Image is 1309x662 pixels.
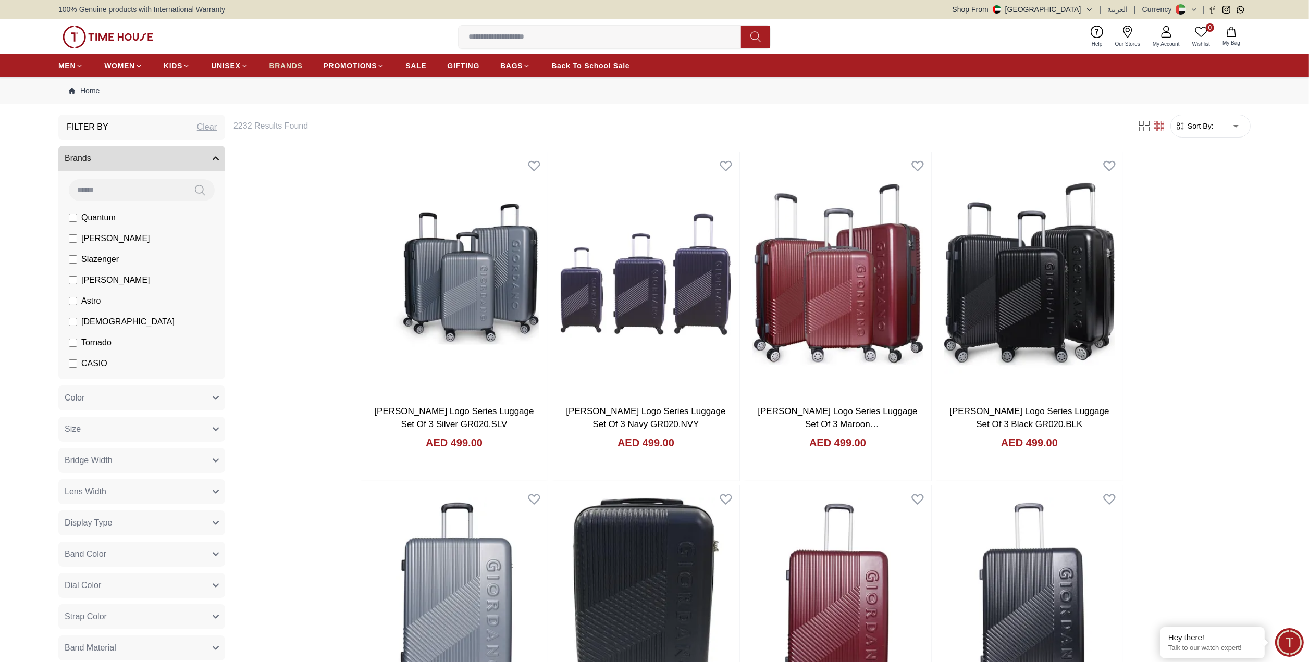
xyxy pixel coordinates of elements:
span: Quantum [81,211,116,224]
input: Astro [69,297,77,305]
span: SALE [405,60,426,71]
div: Clear [197,121,217,133]
span: BRANDS [269,60,303,71]
img: Giordano Logo Series Luggage Set Of 3 Navy GR020.NVY [552,152,739,396]
button: Dial Color [58,573,225,598]
span: 100% Genuine products with International Warranty [58,4,225,15]
span: Band Material [65,642,116,654]
a: UNISEX [211,56,248,75]
a: Instagram [1222,6,1230,14]
a: Our Stores [1109,23,1146,50]
a: GIFTING [447,56,479,75]
span: 0 [1206,23,1214,32]
h6: 2232 Results Found [233,120,1125,132]
span: My Bag [1218,39,1244,47]
span: Help [1088,40,1107,48]
button: Brands [58,146,225,171]
span: Tornado [81,336,112,349]
button: Band Color [58,542,225,567]
a: KIDS [164,56,190,75]
nav: Breadcrumb [58,77,1251,104]
div: Currency [1142,4,1176,15]
button: Size [58,417,225,442]
span: UNISEX [211,60,240,71]
span: | [1134,4,1136,15]
button: Strap Color [58,604,225,629]
span: Bridge Width [65,454,113,467]
span: [DEMOGRAPHIC_DATA] [81,316,175,328]
h4: AED 499.00 [1001,435,1058,450]
span: GIFTING [447,60,479,71]
h3: Filter By [67,121,108,133]
span: [PERSON_NAME] [81,274,150,286]
input: [DEMOGRAPHIC_DATA] [69,318,77,326]
span: Wishlist [1188,40,1214,48]
a: Facebook [1208,6,1216,14]
span: MEN [58,60,76,71]
button: Sort By: [1175,121,1214,131]
button: Bridge Width [58,448,225,473]
input: Tornado [69,339,77,347]
span: Dial Color [65,579,101,592]
span: Back To School Sale [551,60,629,71]
a: Back To School Sale [551,56,629,75]
a: [PERSON_NAME] Logo Series Luggage Set Of 3 Black GR020.BLK [949,406,1109,430]
button: Band Material [58,635,225,660]
a: Home [69,85,100,96]
img: Giordano Logo Series Luggage Set Of 3 Maroon GR020.MRN [744,152,931,396]
h4: AED 499.00 [809,435,866,450]
a: MEN [58,56,83,75]
button: Color [58,385,225,410]
span: Brands [65,152,91,165]
button: Lens Width [58,479,225,504]
img: Giordano Logo Series Luggage Set Of 3 Silver GR020.SLV [361,152,548,396]
button: Display Type [58,510,225,535]
span: Display Type [65,517,112,529]
img: Giordano Logo Series Luggage Set Of 3 Black GR020.BLK [936,152,1123,396]
button: العربية [1107,4,1128,15]
a: [PERSON_NAME] Logo Series Luggage Set Of 3 Maroon [MEDICAL_RECORD_NUMBER].MRN [758,406,917,443]
div: Chat Widget [1275,628,1304,657]
span: Astro [81,295,101,307]
span: Band Color [65,548,106,560]
img: ... [63,26,153,48]
span: Strap Color [65,610,107,623]
a: PROMOTIONS [324,56,385,75]
span: CITIZEN [81,378,114,391]
span: PROMOTIONS [324,60,377,71]
a: BRANDS [269,56,303,75]
a: SALE [405,56,426,75]
a: WOMEN [104,56,143,75]
span: BAGS [500,60,523,71]
button: My Bag [1216,24,1246,49]
div: Hey there! [1168,632,1257,643]
span: CASIO [81,357,107,370]
span: [PERSON_NAME] [81,232,150,245]
input: [PERSON_NAME] [69,234,77,243]
a: Whatsapp [1237,6,1244,14]
span: My Account [1149,40,1184,48]
a: 0Wishlist [1186,23,1216,50]
a: [PERSON_NAME] Logo Series Luggage Set Of 3 Navy GR020.NVY [566,406,725,430]
input: [PERSON_NAME] [69,276,77,284]
input: Slazenger [69,255,77,264]
span: Color [65,392,84,404]
a: BAGS [500,56,530,75]
h4: AED 499.00 [426,435,483,450]
span: Sort By: [1185,121,1214,131]
span: Our Stores [1111,40,1144,48]
a: Help [1085,23,1109,50]
span: Slazenger [81,253,119,266]
span: Size [65,423,81,435]
span: Lens Width [65,485,106,498]
span: WOMEN [104,60,135,71]
button: Shop From[GEOGRAPHIC_DATA] [953,4,1093,15]
img: United Arab Emirates [993,5,1001,14]
input: Quantum [69,214,77,222]
span: KIDS [164,60,182,71]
